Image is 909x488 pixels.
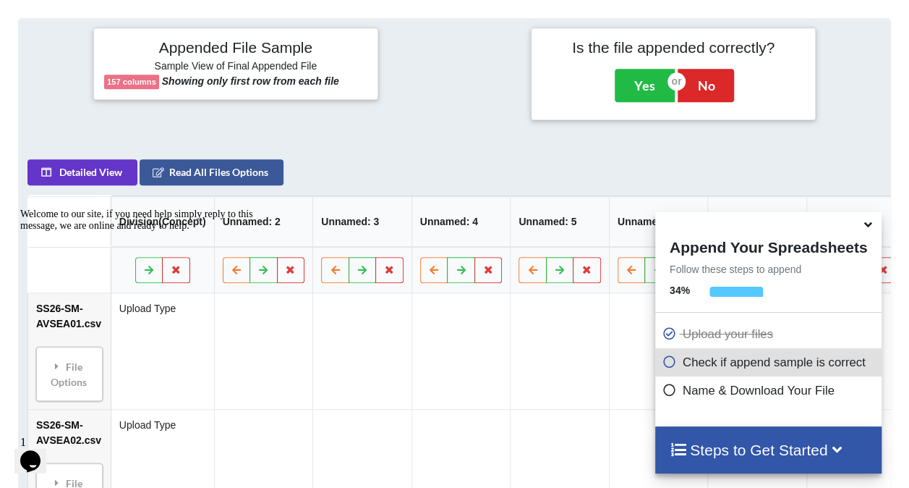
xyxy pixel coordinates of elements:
p: Follow these steps to append [655,262,882,277]
th: Division(Concept) [111,196,214,247]
span: Welcome to our site, if you need help simply reply to this message, we are online and ready to help. [6,6,239,28]
th: Unnamed: 6 [609,196,708,247]
b: 157 columns [107,77,156,86]
th: Unnamed: 4 [411,196,511,247]
h4: Is the file appended correctly? [542,38,805,56]
th: Unnamed: 7 [708,196,807,247]
div: Welcome to our site, if you need help simply reply to this message, we are online and ready to help. [6,6,266,29]
iframe: chat widget [14,203,275,423]
iframe: chat widget [14,430,61,474]
h4: Append Your Spreadsheets [655,235,882,256]
p: Check if append sample is correct [662,353,878,371]
p: Name & Download Your File [662,382,878,400]
b: 34 % [670,285,690,296]
p: Upload your files [662,325,878,343]
th: Unnamed: 8 [806,196,905,247]
b: Showing only first row from each file [162,75,339,87]
h4: Steps to Get Started [670,441,867,459]
th: Unnamed: 2 [214,196,313,247]
button: Read All Files Options [140,159,283,185]
button: Yes [615,69,675,102]
th: Unnamed: 5 [510,196,609,247]
button: Detailed View [27,159,137,185]
button: No [678,69,734,102]
h4: Appended File Sample [104,38,367,59]
th: Unnamed: 3 [312,196,411,247]
h6: Sample View of Final Appended File [104,60,367,75]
